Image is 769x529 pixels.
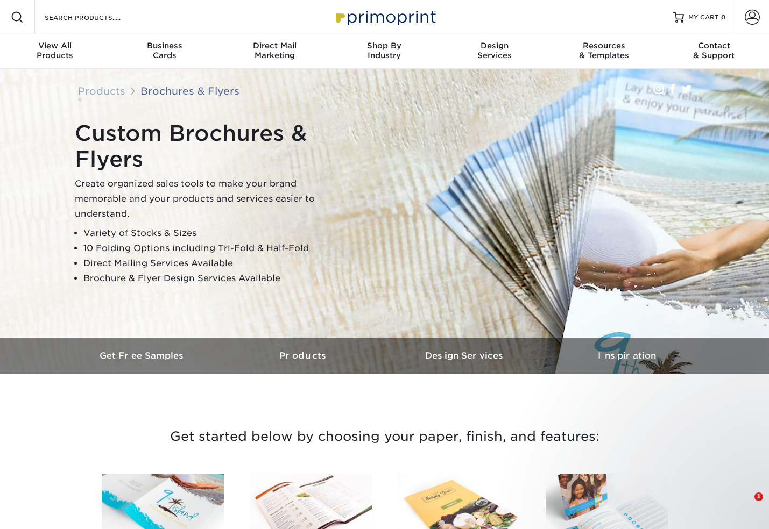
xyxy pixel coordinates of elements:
[62,351,223,361] h3: Get Free Samples
[721,13,726,21] span: 0
[546,338,708,374] a: Inspiration
[688,13,719,22] span: MY CART
[732,492,758,518] iframe: Intercom live chat
[329,41,439,60] div: Industry
[331,5,439,28] img: Primoprint
[549,41,659,51] span: Resources
[110,41,220,60] div: Cards
[70,412,700,461] h3: Get started below by choosing your paper, finish, and features:
[440,41,549,51] span: Design
[75,176,344,221] p: Create organized sales tools to make your brand memorable and your products and services easier t...
[44,11,149,24] input: SEARCH PRODUCTS.....
[220,41,329,51] span: Direct Mail
[223,351,385,361] h3: Products
[440,34,549,69] a: DesignServices
[83,226,344,241] li: Variety of Stocks & Sizes
[385,351,546,361] h3: Design Services
[385,338,546,374] a: Design Services
[220,41,329,60] div: Marketing
[62,338,223,374] a: Get Free Samples
[659,34,769,69] a: Contact& Support
[329,41,439,51] span: Shop By
[549,41,659,60] div: & Templates
[78,85,125,97] a: Products
[110,41,220,51] span: Business
[754,492,763,501] span: 1
[83,241,344,256] li: 10 Folding Options including Tri-Fold & Half-Fold
[440,41,549,60] div: Services
[83,271,344,286] li: Brochure & Flyer Design Services Available
[223,338,385,374] a: Products
[546,351,708,361] h3: Inspiration
[110,34,220,69] a: BusinessCards
[329,34,439,69] a: Shop ByIndustry
[659,41,769,51] span: Contact
[75,120,344,172] h1: Custom Brochures & Flyers
[549,34,659,69] a: Resources& Templates
[659,41,769,60] div: & Support
[220,34,329,69] a: Direct MailMarketing
[83,256,344,271] li: Direct Mailing Services Available
[140,85,239,97] a: Brochures & Flyers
